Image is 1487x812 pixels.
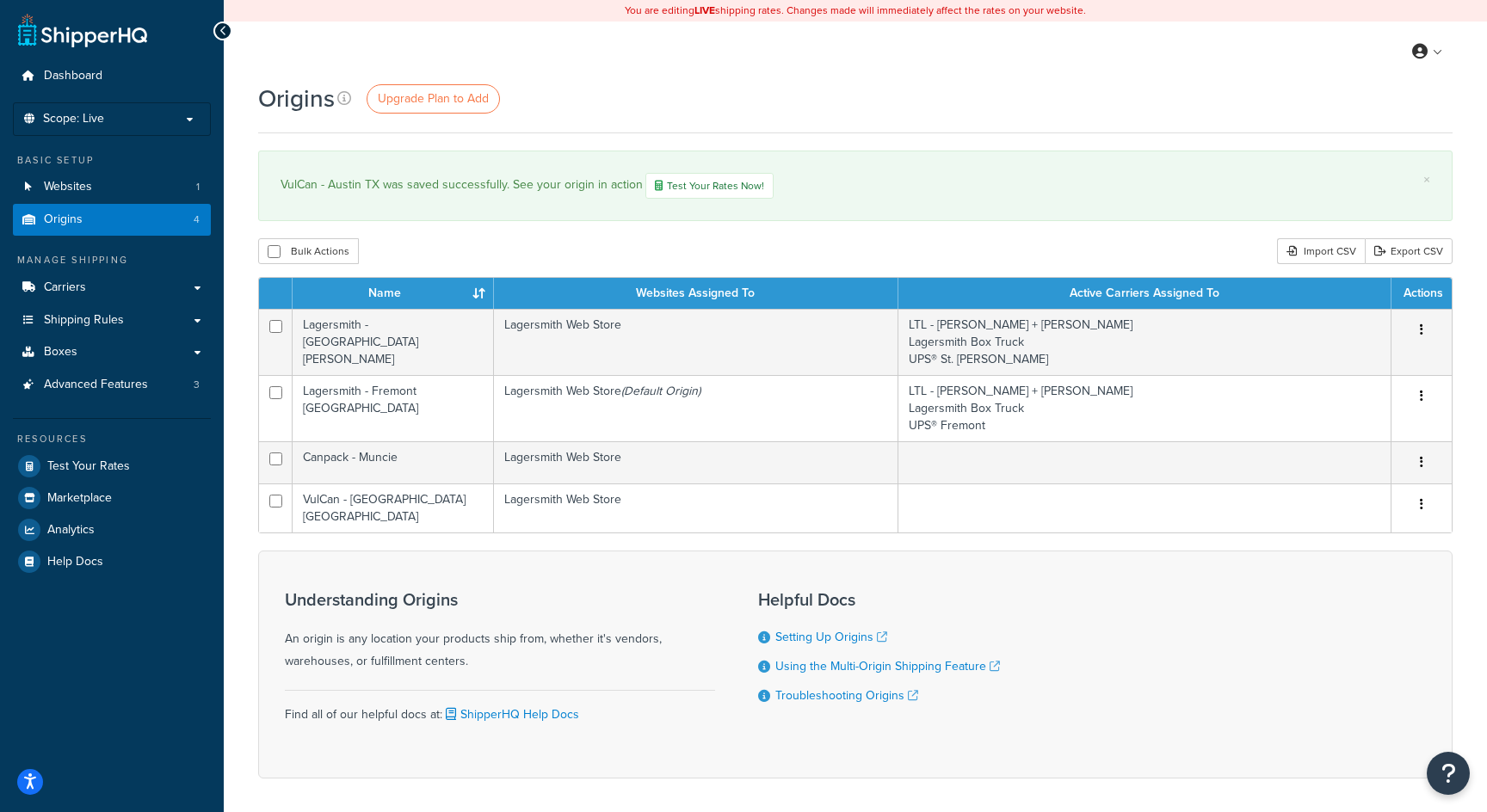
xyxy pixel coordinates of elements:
[194,212,200,227] span: 4
[13,432,211,446] div: Resources
[47,523,95,538] span: Analytics
[44,69,102,83] span: Dashboard
[293,309,494,375] td: Lagersmith - [GEOGRAPHIC_DATA][PERSON_NAME]
[13,272,211,304] a: Carriers
[898,309,1391,375] td: LTL - [PERSON_NAME] + [PERSON_NAME] Lagersmith Box Truck UPS® St. [PERSON_NAME]
[44,212,83,227] span: Origins
[775,686,918,704] a: Troubleshooting Origins
[293,375,494,441] td: Lagersmith - Fremont [GEOGRAPHIC_DATA]
[285,690,715,726] div: Find all of our helpful docs at:
[281,173,1430,199] div: VulCan - Austin TX was saved successfully. See your origin in action
[44,280,86,295] span: Carriers
[293,278,494,309] th: Name : activate to sort column ascending
[13,153,211,168] div: Basic Setup
[645,173,774,199] a: Test Your Rates Now!
[1423,173,1430,187] a: ×
[293,441,494,483] td: Canpack - Muncie
[758,590,1000,609] h3: Helpful Docs
[1391,278,1452,309] th: Actions
[13,171,211,203] a: Websites 1
[494,309,898,375] td: Lagersmith Web Store
[367,84,500,114] a: Upgrade Plan to Add
[285,590,715,673] div: An origin is any location your products ship from, whether it's vendors, warehouses, or fulfillme...
[13,483,211,514] a: Marketplace
[13,60,211,92] a: Dashboard
[13,546,211,577] a: Help Docs
[494,483,898,532] td: Lagersmith Web Store
[13,204,211,236] li: Origins
[44,378,148,392] span: Advanced Features
[13,171,211,203] li: Websites
[13,451,211,482] a: Test Your Rates
[13,369,211,401] a: Advanced Features 3
[13,253,211,268] div: Manage Shipping
[694,3,715,18] b: LIVE
[13,369,211,401] li: Advanced Features
[494,375,898,441] td: Lagersmith Web Store
[44,313,124,328] span: Shipping Rules
[898,278,1391,309] th: Active Carriers Assigned To
[13,204,211,236] a: Origins 4
[44,345,77,360] span: Boxes
[775,657,1000,675] a: Using the Multi-Origin Shipping Feature
[1427,752,1470,795] button: Open Resource Center
[898,375,1391,441] td: LTL - [PERSON_NAME] + [PERSON_NAME] Lagersmith Box Truck UPS® Fremont
[258,238,359,264] button: Bulk Actions
[47,459,130,474] span: Test Your Rates
[775,628,887,646] a: Setting Up Origins
[285,590,715,609] h3: Understanding Origins
[44,180,92,194] span: Websites
[196,180,200,194] span: 1
[13,336,211,368] a: Boxes
[13,304,211,336] a: Shipping Rules
[621,382,700,400] i: (Default Origin)
[1277,238,1365,264] div: Import CSV
[194,378,200,392] span: 3
[13,514,211,545] a: Analytics
[442,705,579,723] a: ShipperHQ Help Docs
[43,112,104,126] span: Scope: Live
[258,82,335,115] h1: Origins
[378,89,489,108] span: Upgrade Plan to Add
[293,483,494,532] td: VulCan - [GEOGRAPHIC_DATA] [GEOGRAPHIC_DATA]
[47,555,103,569] span: Help Docs
[1365,238,1453,264] a: Export CSV
[18,13,147,47] a: ShipperHQ Home
[494,441,898,483] td: Lagersmith Web Store
[47,491,112,506] span: Marketplace
[494,278,898,309] th: Websites Assigned To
